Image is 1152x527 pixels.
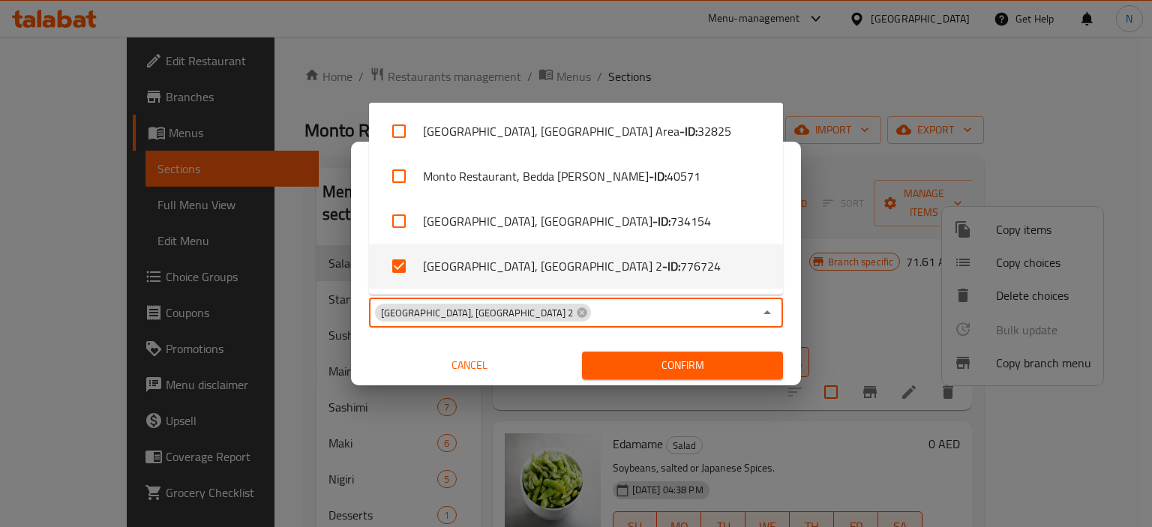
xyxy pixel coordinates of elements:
b: - ID: [652,212,670,230]
span: 32825 [697,122,731,140]
li: Monto Restaurant, Bedda [PERSON_NAME] [369,154,783,199]
span: Cancel [375,356,564,375]
b: - ID: [679,122,697,140]
span: Confirm [594,356,771,375]
li: [GEOGRAPHIC_DATA], [GEOGRAPHIC_DATA] Area [369,109,783,154]
span: 40571 [667,167,700,185]
li: [GEOGRAPHIC_DATA], [GEOGRAPHIC_DATA] 2 [369,244,783,289]
div: [GEOGRAPHIC_DATA], [GEOGRAPHIC_DATA] 2 [375,304,591,322]
span: 734154 [670,212,711,230]
li: [GEOGRAPHIC_DATA], [GEOGRAPHIC_DATA] [369,199,783,244]
button: Cancel [369,352,570,379]
span: [GEOGRAPHIC_DATA], [GEOGRAPHIC_DATA] 2 [375,306,579,320]
button: Confirm [582,352,783,379]
button: Close [757,302,778,323]
b: - ID: [649,167,667,185]
b: - ID: [662,257,680,275]
span: 776724 [680,257,721,275]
